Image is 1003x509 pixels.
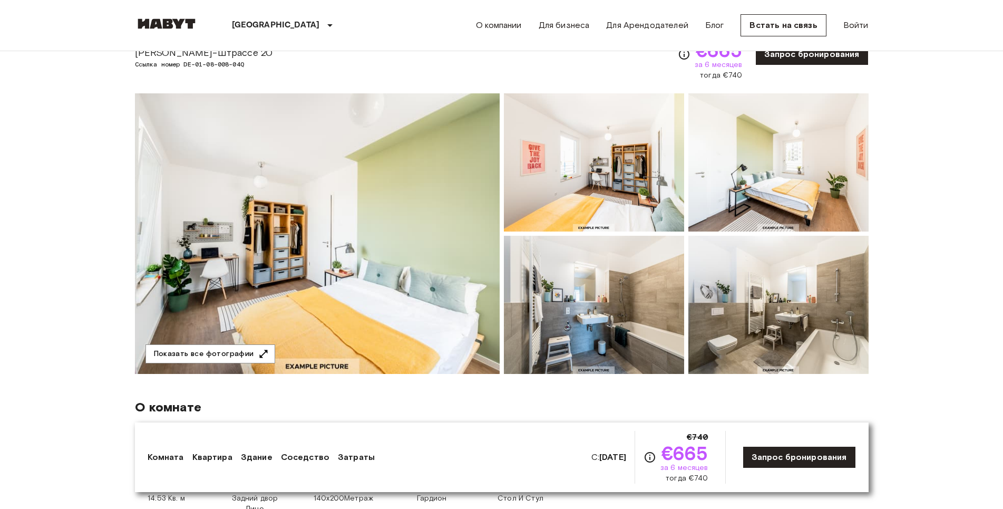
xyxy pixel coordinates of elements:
span: €665 [661,444,708,463]
b: [DATE] [599,452,626,462]
svg: Check cost overview for full price breakdown. Please note that discounts apply to new joiners onl... [644,451,656,464]
a: Запрос бронирования [743,446,856,468]
a: Квартира [192,451,232,464]
span: тогда €740 [700,70,743,81]
span: О комнате [135,399,869,415]
img: Изображение блока DE-01-08-008-04Q [688,236,869,374]
span: С: [591,452,626,463]
span: 140x200Метраж [314,493,373,504]
a: Запрос бронирования [755,43,869,65]
a: Комната [148,451,184,464]
p: [GEOGRAPHIC_DATA] [232,19,320,32]
span: [PERSON_NAME]-Штрассе 20 [135,46,305,60]
span: €740 [687,431,708,444]
a: Здание [241,451,272,464]
a: О компании [476,19,522,32]
span: Стол И Стул [498,493,543,504]
span: €665 [696,41,743,60]
img: Изображение блока DE-01-08-008-04Q [504,93,684,232]
span: за 6 месяцев [660,463,708,473]
svg: Check cost overview for full price breakdown. Please note that discounts apply to new joiners onl... [678,48,690,61]
span: 14.53 Кв. м [148,493,185,504]
span: Ссылка номер DE-01-08-008-04Q [135,60,305,69]
a: Войти [843,19,869,32]
button: Показать все фотографии [145,344,275,364]
img: Изображение блока DE-01-08-008-04Q [688,93,869,232]
img: Хабит [135,18,198,29]
a: Блог [705,19,724,32]
span: за 6 месяцев [695,60,743,70]
a: Для бизнеса [539,19,590,32]
a: Затраты [338,451,375,464]
a: Для Арендодателей [606,19,688,32]
span: Гардион [417,493,446,504]
span: тогда €740 [666,473,708,484]
a: Соседство [281,451,329,464]
img: Маркетинговая картина блока DE-01-08-008-04Q [135,93,500,374]
a: Встать на связь [741,14,826,36]
img: Изображение блока DE-01-08-008-04Q [504,236,684,374]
